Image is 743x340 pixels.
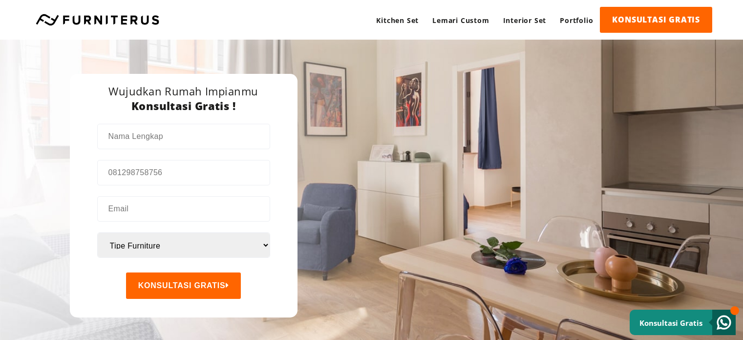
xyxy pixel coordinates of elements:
[639,318,702,328] small: Konsultasi Gratis
[97,84,270,98] h3: Wujudkan Rumah Impianmu
[553,7,600,34] a: Portfolio
[369,7,425,34] a: Kitchen Set
[496,7,553,34] a: Interior Set
[98,124,269,149] input: Nama Lengkap
[600,7,712,33] a: KONSULTASI GRATIS
[425,7,496,34] a: Lemari Custom
[630,310,736,335] a: Konsultasi Gratis
[97,98,270,113] h3: Konsultasi Gratis !
[98,160,269,185] input: 081298758756
[98,197,269,221] input: Email
[126,272,241,299] button: KONSULTASI GRATIS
